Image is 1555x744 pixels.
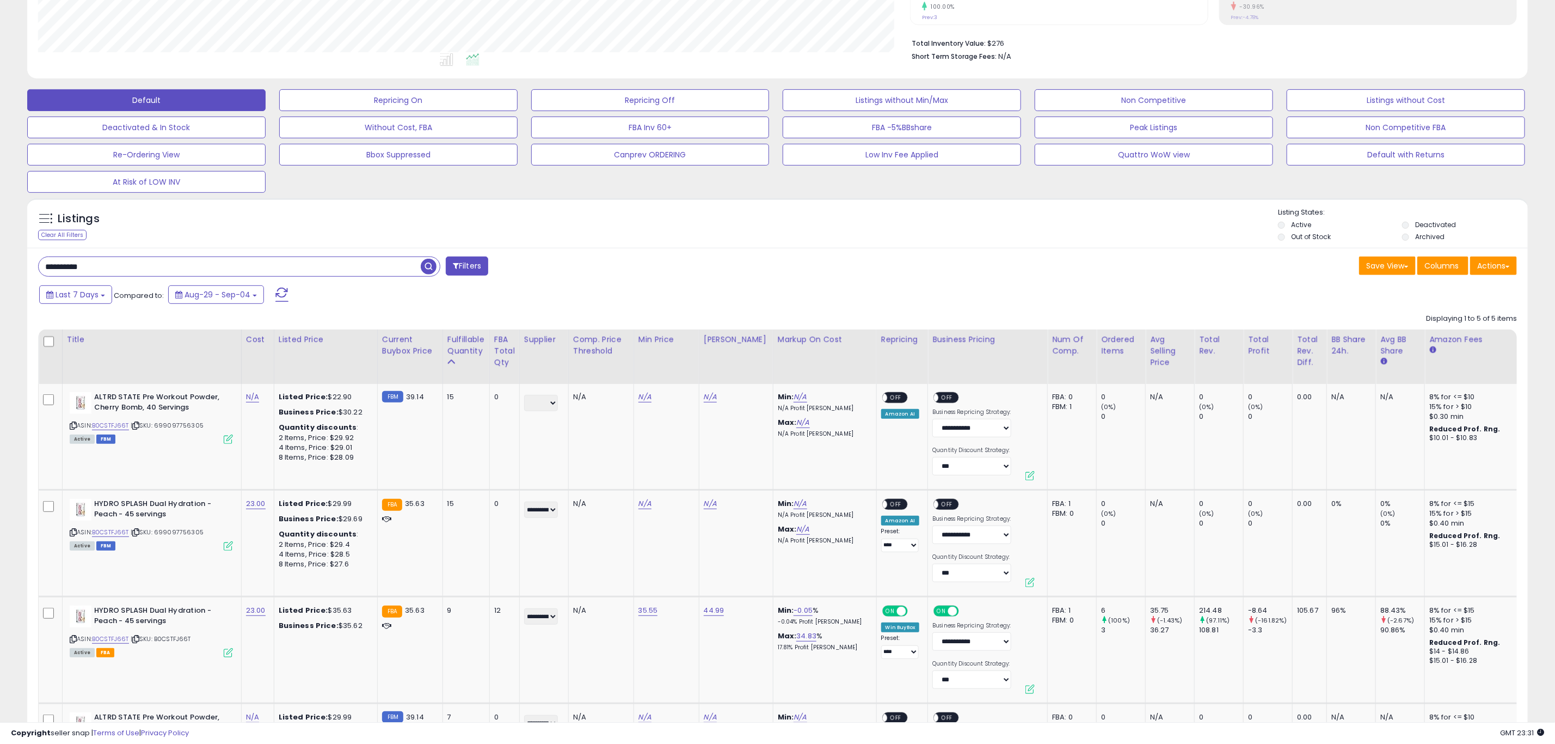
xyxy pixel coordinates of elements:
[67,334,237,345] div: Title
[185,289,250,300] span: Aug-29 - Sep-04
[1248,334,1288,357] div: Total Profit
[447,606,481,615] div: 9
[11,728,51,738] strong: Copyright
[1199,403,1214,411] small: (0%)
[93,728,139,738] a: Terms of Use
[1380,519,1424,528] div: 0%
[27,144,266,166] button: Re-Ordering View
[1101,625,1145,635] div: 3
[405,498,425,509] span: 35.63
[881,623,920,632] div: Win BuyBox
[494,606,511,615] div: 12
[406,392,424,402] span: 39.14
[638,498,651,509] a: N/A
[279,423,369,432] div: :
[1287,89,1525,111] button: Listings without Cost
[1199,606,1243,615] div: 214.48
[939,500,956,509] span: OFF
[131,635,191,643] span: | SKU: B0CSTFJ66T
[778,631,797,641] b: Max:
[778,618,868,626] p: -0.04% Profit [PERSON_NAME]
[1101,412,1145,422] div: 0
[1429,345,1436,355] small: Amazon Fees.
[794,392,807,403] a: N/A
[638,392,651,403] a: N/A
[1231,14,1259,21] small: Prev: -4.78%
[1278,208,1528,218] p: Listing States:
[27,171,266,193] button: At Risk of LOW INV
[1248,499,1292,509] div: 0
[1248,412,1292,422] div: 0
[778,392,794,402] b: Min:
[932,660,1011,668] label: Quantity Discount Strategy:
[638,605,658,616] a: 35.55
[573,392,625,402] div: N/A
[279,559,369,569] div: 8 Items, Price: $27.6
[1429,615,1520,625] div: 15% for > $15
[96,541,116,551] span: FBM
[778,498,794,509] b: Min:
[1429,392,1520,402] div: 8% for <= $10
[279,422,357,432] b: Quantity discounts
[58,211,100,227] h5: Listings
[887,393,905,403] span: OFF
[382,499,402,511] small: FBA
[1359,257,1416,275] button: Save View
[778,417,797,428] b: Max:
[279,514,369,524] div: $29.69
[794,498,807,509] a: N/A
[94,499,226,522] b: HYDRO SPLASH Dual Hydration - Peach - 45 servings
[1108,616,1130,625] small: (100%)
[279,443,369,453] div: 4 Items, Price: $29.01
[1291,220,1311,229] label: Active
[1470,257,1517,275] button: Actions
[1248,625,1292,635] div: -3.3
[382,334,438,357] div: Current Buybox Price
[1297,334,1322,368] div: Total Rev. Diff.
[1150,499,1186,509] div: N/A
[1150,625,1194,635] div: 36.27
[1199,499,1243,509] div: 0
[783,89,1021,111] button: Listings without Min/Max
[1199,519,1243,528] div: 0
[778,606,868,626] div: %
[1052,392,1088,402] div: FBA: 0
[1415,232,1445,241] label: Archived
[912,39,986,48] b: Total Inventory Value:
[796,417,809,428] a: N/A
[446,257,488,276] button: Filters
[932,622,1011,630] label: Business Repricing Strategy:
[1035,117,1273,138] button: Peak Listings
[279,621,369,631] div: $35.62
[887,500,905,509] span: OFF
[1199,625,1243,635] div: 108.81
[279,392,369,402] div: $22.90
[382,711,403,723] small: FBM
[279,407,369,417] div: $30.22
[1248,509,1263,518] small: (0%)
[704,498,717,509] a: N/A
[932,447,1011,454] label: Quantity Discount Strategy:
[1297,606,1318,615] div: 105.67
[1287,144,1525,166] button: Default with Returns
[998,51,1011,62] span: N/A
[279,144,518,166] button: Bbox Suppressed
[1206,616,1230,625] small: (97.11%)
[447,334,485,357] div: Fulfillable Quantity
[92,528,129,537] a: B0CSTFJ66T
[1236,3,1265,11] small: -30.96%
[778,511,868,519] p: N/A Profit [PERSON_NAME]
[70,648,95,657] span: All listings currently available for purchase on Amazon
[939,393,956,403] span: OFF
[494,392,511,402] div: 0
[279,433,369,443] div: 2 Items, Price: $29.92
[573,606,625,615] div: N/A
[1380,357,1387,367] small: Avg BB Share.
[783,144,1021,166] button: Low Inv Fee Applied
[1387,616,1414,625] small: (-2.67%)
[114,290,164,301] span: Compared to:
[246,498,266,509] a: 23.00
[778,405,868,412] p: N/A Profit [PERSON_NAME]
[1424,260,1459,271] span: Columns
[447,392,481,402] div: 15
